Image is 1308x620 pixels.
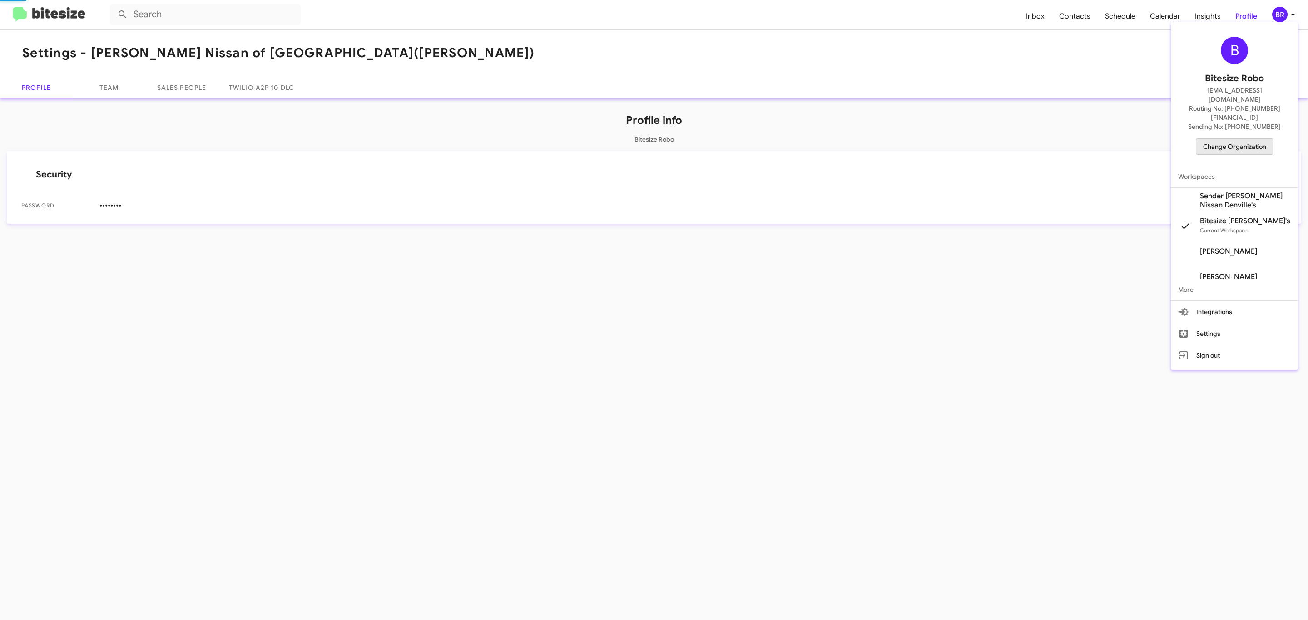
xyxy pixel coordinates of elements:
[1182,86,1287,104] span: [EMAIL_ADDRESS][DOMAIN_NAME]
[1221,37,1248,64] div: B
[1203,139,1266,154] span: Change Organization
[1205,71,1264,86] span: Bitesize Robo
[1196,138,1273,155] button: Change Organization
[1171,166,1298,187] span: Workspaces
[1200,247,1257,256] span: [PERSON_NAME]
[1171,323,1298,344] button: Settings
[1200,272,1257,281] span: [PERSON_NAME]
[1182,104,1287,122] span: Routing No: [PHONE_NUMBER][FINANCIAL_ID]
[1200,192,1291,210] span: Sender [PERSON_NAME] Nissan Denville's
[1188,122,1281,131] span: Sending No: [PHONE_NUMBER]
[1200,227,1248,234] span: Current Workspace
[1171,301,1298,323] button: Integrations
[1171,279,1298,300] span: More
[1200,217,1290,226] span: Bitesize [PERSON_NAME]'s
[1171,344,1298,366] button: Sign out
